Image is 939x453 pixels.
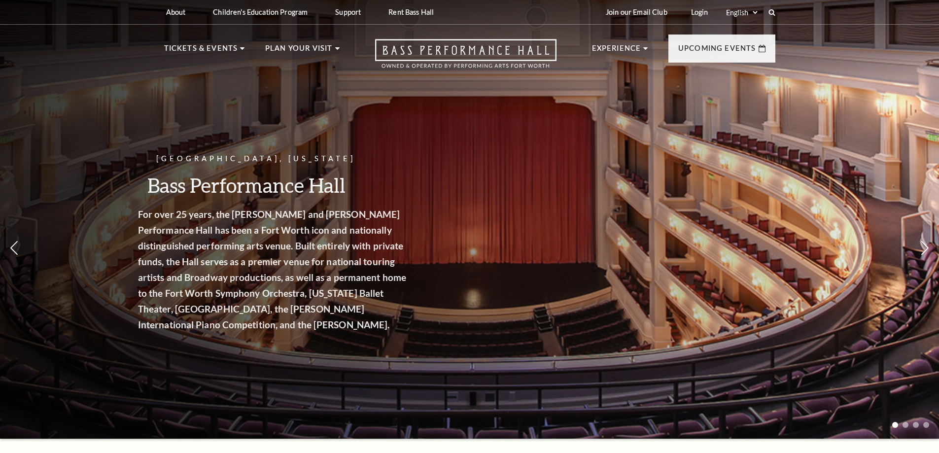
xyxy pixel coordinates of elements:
[388,8,434,16] p: Rent Bass Hall
[335,8,361,16] p: Support
[213,8,308,16] p: Children's Education Program
[160,209,428,330] strong: For over 25 years, the [PERSON_NAME] and [PERSON_NAME] Performance Hall has been a Fort Worth ico...
[160,173,431,198] h3: Bass Performance Hall
[724,8,759,17] select: Select:
[160,153,431,165] p: [GEOGRAPHIC_DATA], [US_STATE]
[166,8,186,16] p: About
[265,42,333,60] p: Plan Your Visit
[592,42,641,60] p: Experience
[164,42,238,60] p: Tickets & Events
[678,42,756,60] p: Upcoming Events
